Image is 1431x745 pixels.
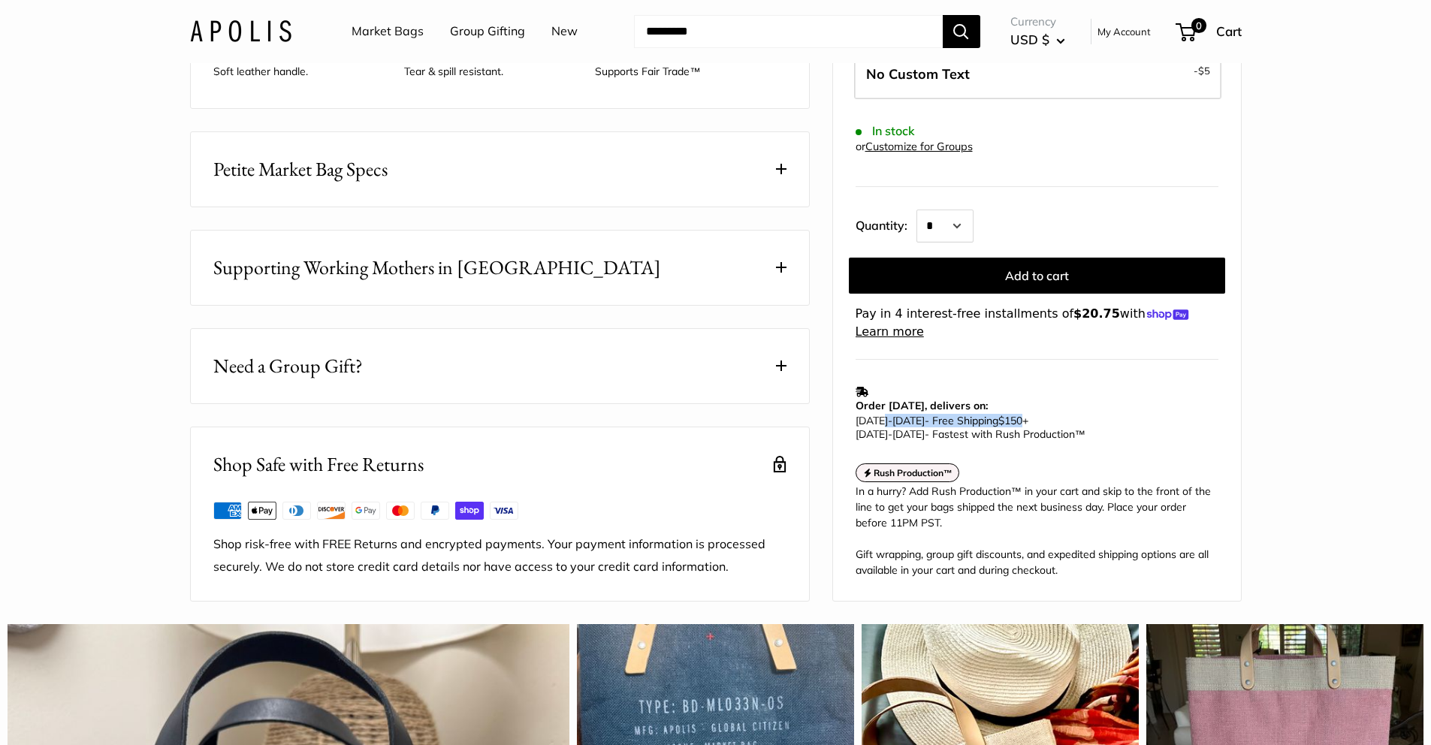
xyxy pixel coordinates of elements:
[856,484,1218,578] div: In a hurry? Add Rush Production™ in your cart and skip to the front of the line to get your bags ...
[595,51,771,78] p: Supports Fair Trade™
[874,467,952,478] strong: Rush Production™
[892,427,925,441] span: [DATE]
[865,139,973,152] a: Customize for Groups
[856,414,888,427] span: [DATE]
[213,51,389,78] p: Soft leather handle.
[856,414,1211,441] p: - Free Shipping +
[856,205,916,243] label: Quantity:
[551,20,578,43] a: New
[634,15,943,48] input: Search...
[190,20,291,42] img: Apolis
[352,20,424,43] a: Market Bags
[854,50,1221,99] label: Leave Blank
[450,20,525,43] a: Group Gifting
[856,136,973,156] div: or
[856,399,988,412] strong: Order [DATE], delivers on:
[856,124,915,138] span: In stock
[213,450,424,479] h2: Shop Safe with Free Returns
[943,15,980,48] button: Search
[213,533,786,578] p: Shop risk-free with FREE Returns and encrypted payments. Your payment information is processed se...
[849,258,1225,294] button: Add to cart
[866,65,970,83] span: No Custom Text
[213,253,661,282] span: Supporting Working Mothers in [GEOGRAPHIC_DATA]
[1010,28,1065,52] button: USD $
[191,329,809,403] button: Need a Group Gift?
[888,427,892,441] span: -
[1216,23,1242,39] span: Cart
[1177,20,1242,44] a: 0 Cart
[856,427,1085,441] span: - Fastest with Rush Production™
[888,414,892,427] span: -
[1198,65,1210,77] span: $5
[1010,11,1065,32] span: Currency
[1194,62,1210,80] span: -
[1191,18,1206,33] span: 0
[191,132,809,207] button: Petite Market Bag Specs
[191,231,809,305] button: Supporting Working Mothers in [GEOGRAPHIC_DATA]
[213,155,388,184] span: Petite Market Bag Specs
[856,427,888,441] span: [DATE]
[1010,32,1049,47] span: USD $
[1097,23,1151,41] a: My Account
[213,351,363,381] span: Need a Group Gift?
[998,414,1022,427] span: $150
[892,414,925,427] span: [DATE]
[404,51,580,78] p: Tear & spill resistant.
